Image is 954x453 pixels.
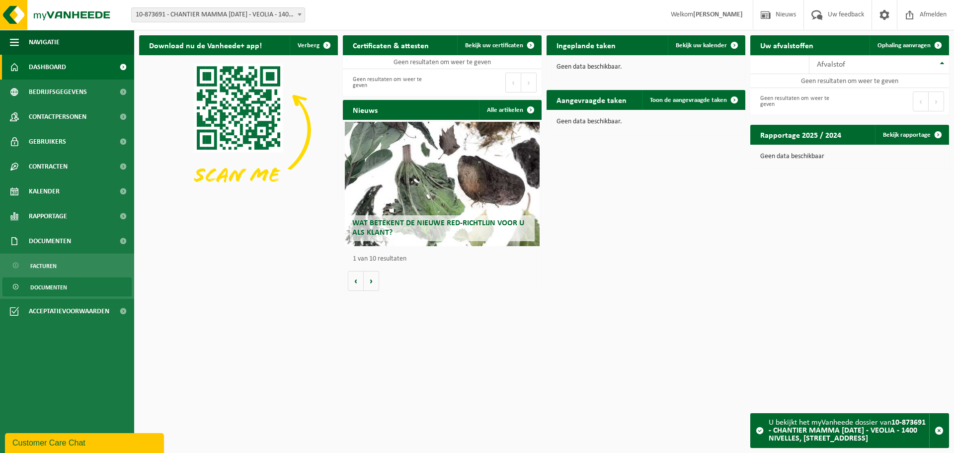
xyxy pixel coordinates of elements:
h2: Rapportage 2025 / 2024 [750,125,851,144]
div: U bekijkt het myVanheede dossier van [769,414,929,448]
span: 10-873691 - CHANTIER MAMMA LUCIA - VEOLIA - 1400 NIVELLES, RUE BUISSON AUX LOUPS 9 [131,7,305,22]
span: Acceptatievoorwaarden [29,299,109,324]
div: Geen resultaten om weer te geven [348,72,437,93]
iframe: chat widget [5,431,166,453]
a: Facturen [2,256,132,275]
span: Bedrijfsgegevens [29,80,87,104]
span: Bekijk uw certificaten [465,42,523,49]
h2: Aangevraagde taken [547,90,636,109]
h2: Ingeplande taken [547,35,626,55]
span: Wat betekent de nieuwe RED-richtlijn voor u als klant? [352,219,524,237]
span: Navigatie [29,30,60,55]
div: Geen resultaten om weer te geven [755,91,845,112]
span: Kalender [29,179,60,204]
span: Bekijk uw kalender [676,42,727,49]
span: Documenten [30,278,67,297]
a: Alle artikelen [479,100,541,120]
a: Toon de aangevraagde taken [642,90,744,110]
a: Wat betekent de nieuwe RED-richtlijn voor u als klant? [345,122,540,246]
p: Geen data beschikbaar [760,153,939,160]
span: Toon de aangevraagde taken [650,97,727,103]
span: 10-873691 - CHANTIER MAMMA LUCIA - VEOLIA - 1400 NIVELLES, RUE BUISSON AUX LOUPS 9 [132,8,305,22]
p: 1 van 10 resultaten [353,256,537,263]
a: Bekijk uw certificaten [457,35,541,55]
span: Contracten [29,154,68,179]
button: Previous [505,73,521,92]
h2: Uw afvalstoffen [750,35,823,55]
span: Verberg [298,42,319,49]
button: Previous [913,91,929,111]
a: Documenten [2,277,132,296]
p: Geen data beschikbaar. [556,118,735,125]
button: Volgende [364,271,379,291]
span: Ophaling aanvragen [877,42,931,49]
span: Dashboard [29,55,66,80]
span: Afvalstof [817,61,845,69]
button: Verberg [290,35,337,55]
button: Vorige [348,271,364,291]
a: Ophaling aanvragen [870,35,948,55]
h2: Certificaten & attesten [343,35,439,55]
a: Bekijk rapportage [875,125,948,145]
span: Contactpersonen [29,104,86,129]
span: Facturen [30,257,57,275]
button: Next [929,91,944,111]
span: Gebruikers [29,129,66,154]
button: Next [521,73,537,92]
strong: 10-873691 - CHANTIER MAMMA [DATE] - VEOLIA - 1400 NIVELLES, [STREET_ADDRESS] [769,419,926,443]
td: Geen resultaten om weer te geven [343,55,542,69]
p: Geen data beschikbaar. [556,64,735,71]
td: Geen resultaten om weer te geven [750,74,949,88]
h2: Nieuws [343,100,388,119]
h2: Download nu de Vanheede+ app! [139,35,272,55]
img: Download de VHEPlus App [139,55,338,204]
span: Documenten [29,229,71,254]
span: Rapportage [29,204,67,229]
strong: [PERSON_NAME] [693,11,743,18]
a: Bekijk uw kalender [668,35,744,55]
